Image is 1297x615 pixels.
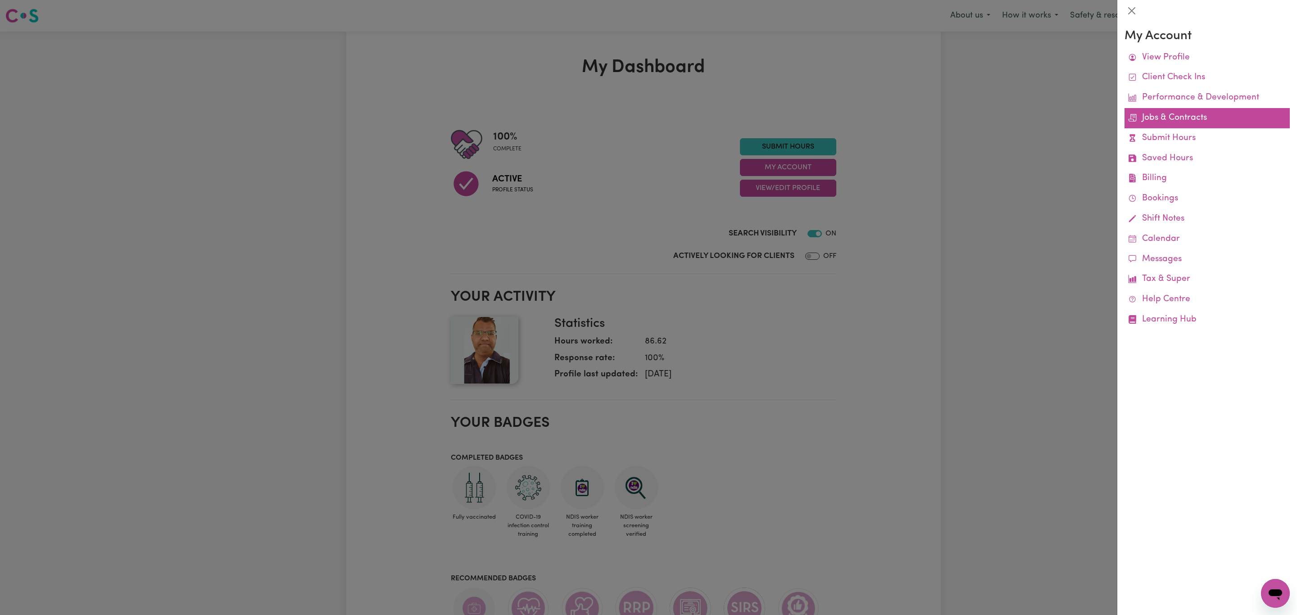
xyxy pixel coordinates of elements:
a: Performance & Development [1125,88,1290,108]
iframe: Button to launch messaging window, conversation in progress [1261,579,1290,608]
a: Submit Hours [1125,128,1290,149]
a: Tax & Super [1125,269,1290,289]
a: Jobs & Contracts [1125,108,1290,128]
a: View Profile [1125,48,1290,68]
a: Learning Hub [1125,310,1290,330]
button: Close [1125,4,1139,18]
a: Billing [1125,168,1290,189]
a: Messages [1125,249,1290,270]
a: Client Check Ins [1125,68,1290,88]
a: Shift Notes [1125,209,1290,229]
a: Saved Hours [1125,149,1290,169]
a: Help Centre [1125,289,1290,310]
h3: My Account [1125,29,1290,44]
a: Calendar [1125,229,1290,249]
a: Bookings [1125,189,1290,209]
